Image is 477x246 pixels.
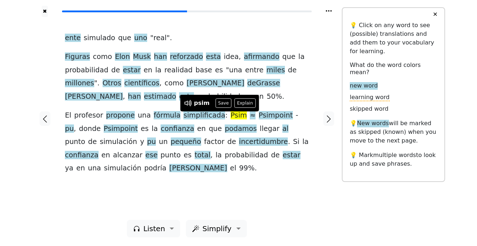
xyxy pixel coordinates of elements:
span: de [271,151,280,160]
button: ✕ [428,8,442,21]
span: 99 [239,164,248,173]
span: probabilidad [197,92,240,101]
span: %. [275,92,284,101]
span: pu [147,137,156,147]
span: estar [283,151,300,160]
span: una [88,164,101,173]
span: confianza [161,124,194,133]
span: podamos [225,124,257,133]
span: esta [179,92,194,101]
span: multiple words [373,152,416,158]
span: - [296,111,298,120]
span: de [88,137,97,147]
span: punto [65,137,85,147]
span: es [215,66,223,75]
span: la [152,124,158,133]
span: new word [350,82,378,90]
span: han [154,52,167,61]
span: la [302,137,308,147]
span: fórmula [154,111,181,120]
span: ente [65,34,80,43]
span: idea [224,52,238,61]
span: de [227,137,236,147]
span: Psimpoint [104,124,138,133]
span: pu [65,124,74,133]
button: Save [215,98,231,108]
span: esta [206,52,221,61]
span: El [65,111,71,120]
span: incertidumbre [239,137,288,147]
p: 💡 Mark to look up and save phrases. [350,151,437,168]
span: propone [106,111,135,120]
span: [PERSON_NAME] [187,79,244,88]
span: de [288,66,296,75]
span: en [101,151,110,160]
span: factor [204,137,224,147]
span: uno [134,34,147,43]
span: afirmando [244,52,279,61]
span: podría [144,164,166,173]
button: Explain [234,98,256,108]
span: entre [245,66,264,75]
span: estar [123,66,141,75]
span: la [298,52,304,61]
span: pequeño [171,137,201,147]
span: . [288,137,290,147]
span: " [226,66,229,75]
span: Listen [143,223,165,234]
span: han [128,92,141,101]
span: %. [248,164,257,173]
p: 💡 will be marked as skipped (known) when you move to the next page. [350,119,437,145]
span: ≈ [250,111,256,120]
span: que [282,52,295,61]
span: Musk [133,52,151,61]
span: punto [161,151,181,160]
span: es [184,151,192,160]
span: que [118,34,131,43]
span: New words [357,120,389,127]
span: Otros [103,79,121,88]
p: 💡 Click on any word to see (possible) translations and add them to your vocabulary for learning. [350,21,437,56]
span: : [225,111,227,120]
span: total [195,151,211,160]
span: real [153,34,166,43]
span: , [211,151,213,160]
span: deGrasse [247,79,280,88]
span: simulación [104,164,141,173]
button: Simplify [186,220,246,237]
span: [PERSON_NAME] [169,164,227,173]
a: ✖ [42,6,48,17]
span: en [144,66,152,75]
span: ". [94,79,100,88]
span: científicos [124,79,159,88]
span: simplificada [183,111,225,120]
span: confianza [65,151,98,160]
span: Simplify [202,223,231,234]
span: Psim [231,111,247,120]
span: reforzado [170,52,203,61]
h6: What do the word colors mean? [350,61,437,75]
span: simulación [100,137,137,147]
span: llegar [260,124,279,133]
span: Elon [115,52,130,61]
span: ". [167,34,172,43]
span: profesor [74,111,103,120]
span: millones [65,79,94,88]
span: [PERSON_NAME] [65,92,123,101]
span: un [159,137,167,147]
span: al [282,124,289,133]
span: alcanzar [113,151,142,160]
span: Figuras [65,52,90,61]
span: 50 [267,92,275,101]
span: learning word [350,94,390,101]
span: es [141,124,149,133]
span: como [165,79,184,88]
span: probabilidad [225,151,268,160]
span: estimado [144,92,176,101]
span: base [195,66,212,75]
span: la [216,151,222,160]
span: , [123,92,125,101]
span: ese [145,151,158,160]
span: , [239,52,241,61]
span: en [197,124,206,133]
